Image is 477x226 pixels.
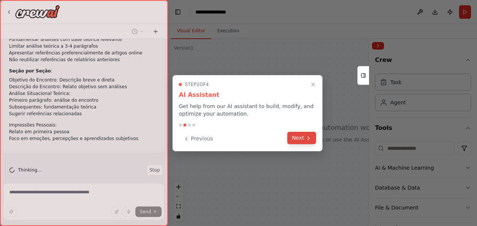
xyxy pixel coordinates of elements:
[179,102,316,118] p: Get help from our AI assistant to build, modify, and optimize your automation.
[185,81,209,87] span: Step 2 of 4
[172,7,183,17] button: Hide left sidebar
[179,90,316,99] h3: AI Assistant
[309,80,318,89] button: Close walkthrough
[179,133,217,145] button: Previous
[287,132,316,144] button: Next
